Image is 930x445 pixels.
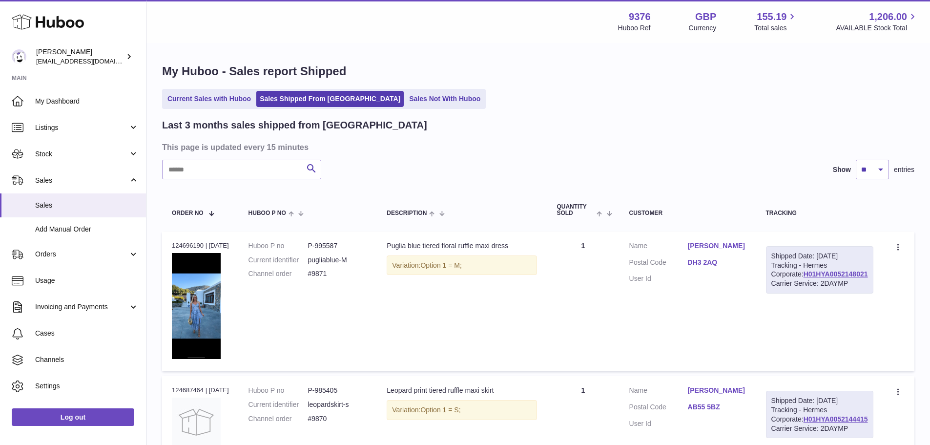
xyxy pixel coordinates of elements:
[35,355,139,364] span: Channels
[248,255,308,265] dt: Current identifier
[894,165,914,174] span: entries
[35,302,128,312] span: Invoicing and Payments
[172,210,204,216] span: Order No
[869,10,907,23] span: 1,206.00
[172,253,221,359] img: 93761721052637.png
[35,176,128,185] span: Sales
[35,123,128,132] span: Listings
[547,232,619,371] td: 1
[248,241,308,251] dt: Huboo P no
[420,261,461,269] span: Option 1 = M;
[248,269,308,278] dt: Channel order
[248,386,308,395] dt: Huboo P no
[162,142,912,152] h3: This page is updated every 15 minutes
[248,400,308,409] dt: Current identifier
[757,10,786,23] span: 155.19
[387,241,537,251] div: Puglia blue tiered floral ruffle maxi dress
[35,276,139,285] span: Usage
[688,258,746,267] a: DH3 2AQ
[162,119,427,132] h2: Last 3 months sales shipped from [GEOGRAPHIC_DATA]
[308,414,367,424] dd: #9870
[35,225,139,234] span: Add Manual Order
[695,10,716,23] strong: GBP
[172,241,229,250] div: 124696190 | [DATE]
[256,91,404,107] a: Sales Shipped From [GEOGRAPHIC_DATA]
[308,255,367,265] dd: pugliablue-M
[629,10,651,23] strong: 9376
[836,23,918,33] span: AVAILABLE Stock Total
[833,165,851,174] label: Show
[162,64,914,79] h1: My Huboo - Sales report Shipped
[308,241,367,251] dd: P-995587
[36,47,124,66] div: [PERSON_NAME]
[420,406,460,414] span: Option 1 = S;
[35,329,139,338] span: Cases
[12,49,26,64] img: internalAdmin-9376@internal.huboo.com
[12,408,134,426] a: Log out
[629,403,688,414] dt: Postal Code
[406,91,484,107] a: Sales Not With Huboo
[35,97,139,106] span: My Dashboard
[629,241,688,253] dt: Name
[36,57,144,65] span: [EMAIL_ADDRESS][DOMAIN_NAME]
[766,210,873,216] div: Tracking
[688,241,746,251] a: [PERSON_NAME]
[35,149,128,159] span: Stock
[754,23,798,33] span: Total sales
[771,252,868,261] div: Shipped Date: [DATE]
[688,386,746,395] a: [PERSON_NAME]
[248,414,308,424] dt: Channel order
[308,400,367,409] dd: leopardskirt-s
[35,381,139,391] span: Settings
[629,258,688,270] dt: Postal Code
[35,201,139,210] span: Sales
[387,386,537,395] div: Leopard print tiered ruffle maxi skirt
[804,270,868,278] a: H01HYA0052148021
[618,23,651,33] div: Huboo Ref
[387,255,537,275] div: Variation:
[766,246,873,294] div: Tracking - Hermes Corporate:
[804,415,868,423] a: H01HYA0052144415
[689,23,717,33] div: Currency
[771,424,868,433] div: Carrier Service: 2DAYMP
[771,396,868,405] div: Shipped Date: [DATE]
[629,419,688,428] dt: User Id
[172,386,229,395] div: 124687464 | [DATE]
[557,204,594,216] span: Quantity Sold
[629,274,688,283] dt: User Id
[387,210,427,216] span: Description
[629,210,746,216] div: Customer
[387,400,537,420] div: Variation:
[766,391,873,439] div: Tracking - Hermes Corporate:
[248,210,286,216] span: Huboo P no
[771,279,868,288] div: Carrier Service: 2DAYMP
[836,10,918,33] a: 1,206.00 AVAILABLE Stock Total
[754,10,798,33] a: 155.19 Total sales
[35,250,128,259] span: Orders
[629,386,688,398] dt: Name
[688,403,746,412] a: AB55 5BZ
[164,91,254,107] a: Current Sales with Huboo
[308,386,367,395] dd: P-985405
[308,269,367,278] dd: #9871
